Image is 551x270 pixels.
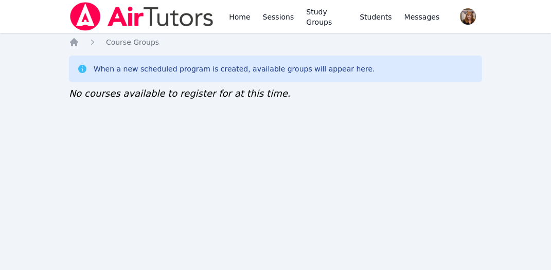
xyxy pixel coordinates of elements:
[69,2,215,31] img: Air Tutors
[69,88,291,99] span: No courses available to register for at this time.
[106,38,159,46] span: Course Groups
[106,37,159,47] a: Course Groups
[404,12,440,22] span: Messages
[69,37,482,47] nav: Breadcrumb
[94,64,375,74] div: When a new scheduled program is created, available groups will appear here.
